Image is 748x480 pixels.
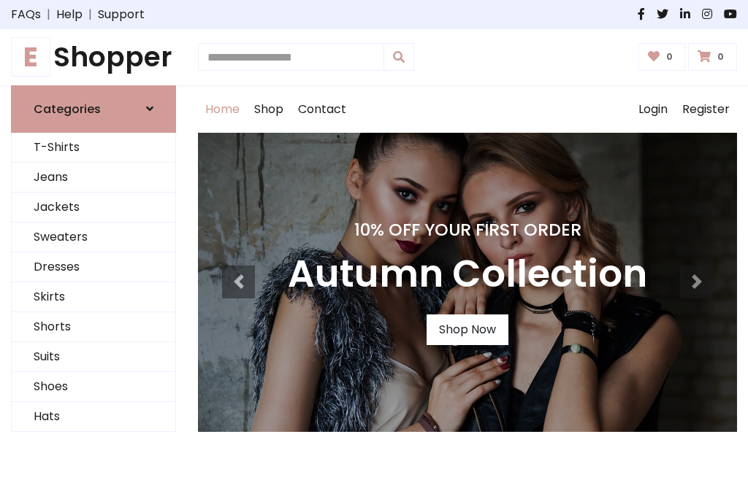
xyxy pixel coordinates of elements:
a: Help [56,6,83,23]
h3: Autumn Collection [288,252,647,297]
a: EShopper [11,41,176,74]
a: Categories [11,85,176,133]
span: 0 [714,50,728,63]
a: Contact [291,86,354,133]
a: Jackets [12,193,175,222]
span: | [41,6,56,23]
h1: Shopper [11,41,176,74]
a: Dresses [12,252,175,282]
a: Shorts [12,312,175,342]
span: | [83,6,98,23]
h6: Categories [34,102,101,116]
a: Hats [12,402,175,432]
a: 0 [638,43,686,71]
a: Home [198,86,247,133]
h4: 10% Off Your First Order [288,220,647,240]
a: Skirts [12,282,175,312]
a: Shoes [12,372,175,402]
a: Register [675,86,737,133]
a: Shop [247,86,291,133]
a: Support [98,6,145,23]
a: Login [631,86,675,133]
a: Jeans [12,163,175,193]
a: FAQs [11,6,41,23]
a: Suits [12,342,175,372]
span: E [11,37,50,77]
a: Shop Now [427,314,508,345]
span: 0 [663,50,676,63]
a: Sweaters [12,222,175,252]
a: T-Shirts [12,133,175,163]
a: 0 [688,43,737,71]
